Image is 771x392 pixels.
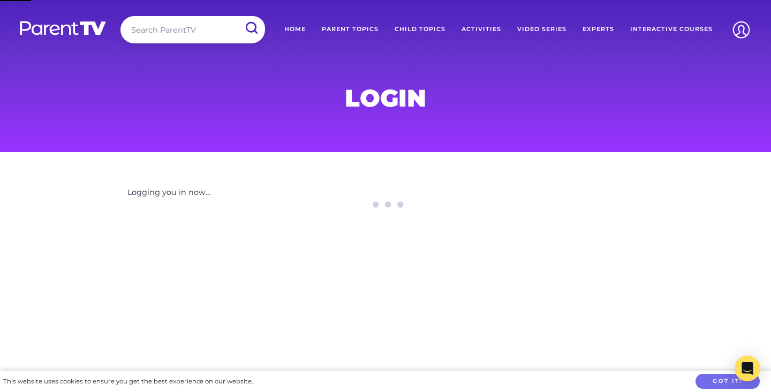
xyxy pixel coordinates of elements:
a: Interactive Courses [622,16,721,43]
img: parenttv-logo-white.4c85aaf.svg [19,20,107,36]
h1: Login [127,87,644,109]
a: Parent Topics [314,16,387,43]
a: Video Series [509,16,575,43]
div: Open Intercom Messenger [735,356,760,381]
button: Got it! [696,374,760,389]
input: Submit [237,16,265,40]
a: Child Topics [387,16,453,43]
div: This website uses cookies to ensure you get the best experience on our website. [3,376,253,387]
a: Experts [575,16,622,43]
input: Search ParentTV [120,16,265,43]
a: Home [276,16,314,43]
img: Account [728,16,755,43]
a: Activities [453,16,509,43]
